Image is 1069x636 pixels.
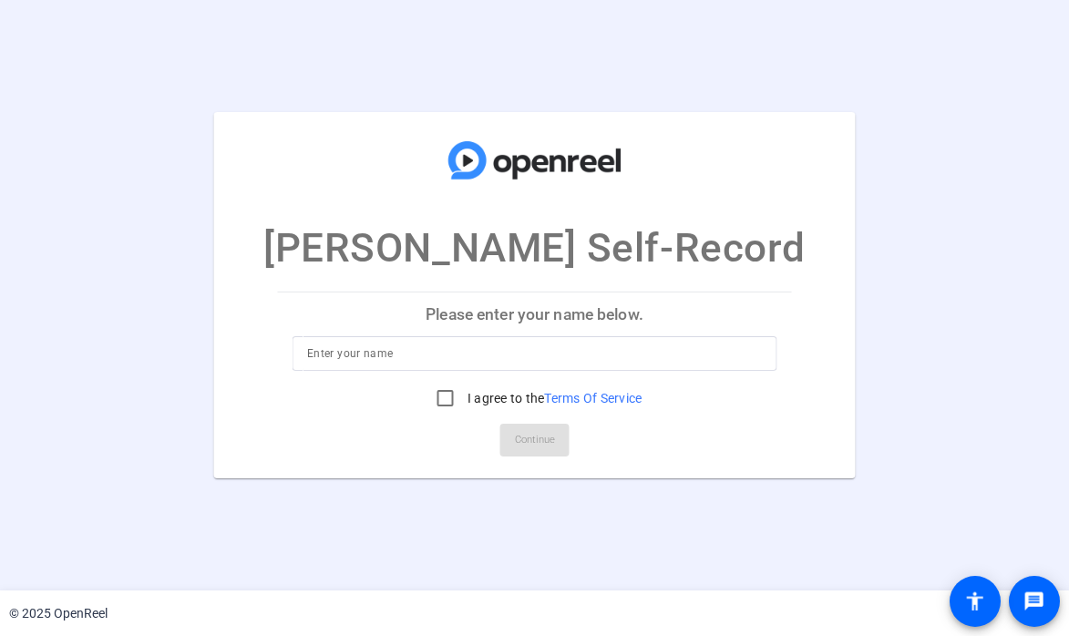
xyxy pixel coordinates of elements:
mat-icon: message [1023,590,1045,612]
p: Please enter your name below. [278,292,791,336]
div: © 2025 OpenReel [9,604,108,623]
label: I agree to the [464,389,642,407]
mat-icon: accessibility [964,590,986,612]
input: Enter your name [307,343,762,364]
p: [PERSON_NAME] Self-Record [263,218,806,278]
a: Terms Of Service [544,391,642,405]
img: company-logo [444,130,626,190]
